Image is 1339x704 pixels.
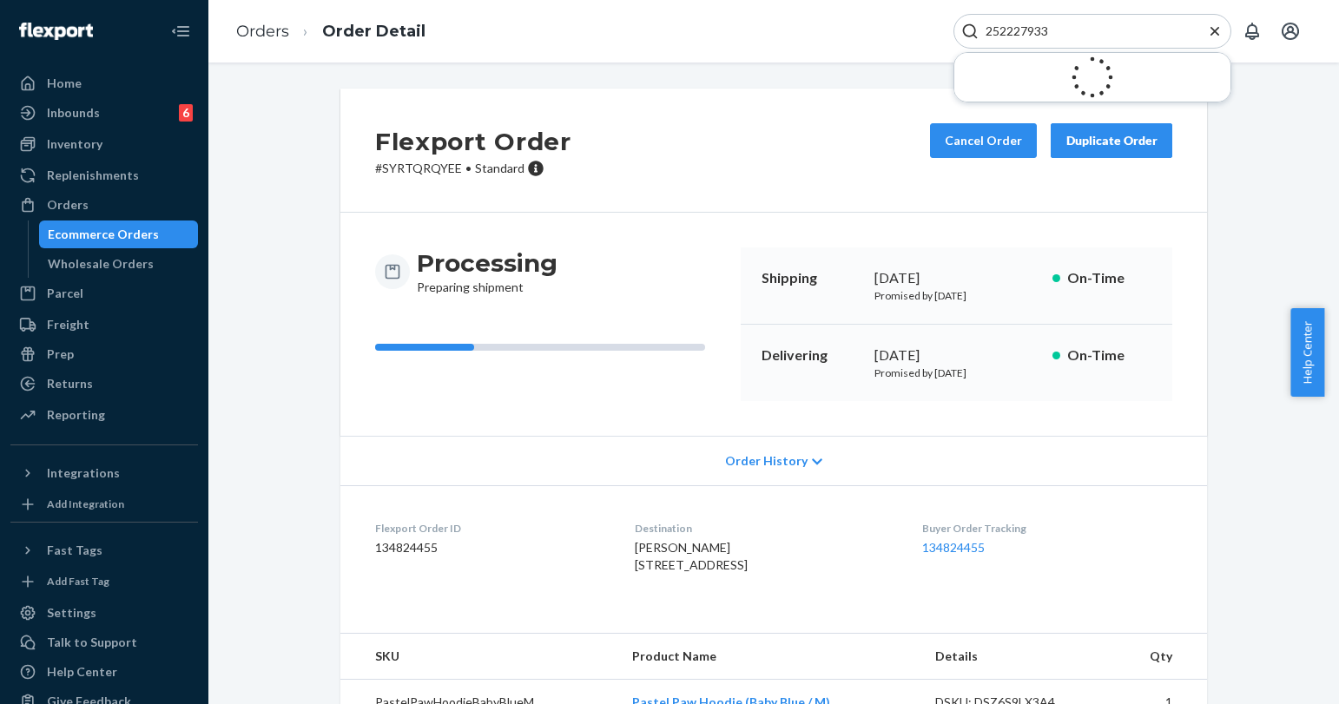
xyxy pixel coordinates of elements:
[47,663,117,681] div: Help Center
[618,634,920,680] th: Product Name
[47,497,124,511] div: Add Integration
[874,345,1039,365] div: [DATE]
[922,521,1172,536] dt: Buyer Order Tracking
[1051,123,1172,158] button: Duplicate Order
[47,167,139,184] div: Replenishments
[725,452,808,470] span: Order History
[222,6,439,57] ol: breadcrumbs
[47,196,89,214] div: Orders
[10,191,198,219] a: Orders
[47,75,82,92] div: Home
[10,311,198,339] a: Freight
[10,658,198,686] a: Help Center
[340,634,618,680] th: SKU
[10,161,198,189] a: Replenishments
[10,69,198,97] a: Home
[10,536,198,564] button: Fast Tags
[465,161,472,175] span: •
[48,255,154,273] div: Wholesale Orders
[475,161,524,175] span: Standard
[10,130,198,158] a: Inventory
[1067,345,1151,365] p: On-Time
[1273,14,1308,49] button: Open account menu
[375,123,571,160] h2: Flexport Order
[762,345,861,365] p: Delivering
[375,539,607,556] dd: 134824455
[47,316,89,333] div: Freight
[922,540,985,555] a: 134824455
[10,370,198,398] a: Returns
[1229,652,1322,695] iframe: Opens a widget where you can chat to one of our agents
[10,494,198,515] a: Add Integration
[47,634,137,651] div: Talk to Support
[47,604,96,622] div: Settings
[48,226,159,243] div: Ecommerce Orders
[322,22,425,41] a: Order Detail
[47,464,120,482] div: Integrations
[1290,308,1324,397] button: Help Center
[979,23,1192,40] input: Search Input
[417,247,557,279] h3: Processing
[47,542,102,559] div: Fast Tags
[47,135,102,153] div: Inventory
[163,14,198,49] button: Close Navigation
[10,571,198,592] a: Add Fast Tag
[236,22,289,41] a: Orders
[1235,14,1270,49] button: Open notifications
[635,521,894,536] dt: Destination
[19,23,93,40] img: Flexport logo
[1065,132,1158,149] div: Duplicate Order
[375,521,607,536] dt: Flexport Order ID
[874,365,1039,380] p: Promised by [DATE]
[179,104,193,122] div: 6
[10,459,198,487] button: Integrations
[10,401,198,429] a: Reporting
[10,599,198,627] a: Settings
[47,406,105,424] div: Reporting
[10,280,198,307] a: Parcel
[1111,634,1207,680] th: Qty
[47,104,100,122] div: Inbounds
[921,634,1112,680] th: Details
[47,375,93,392] div: Returns
[47,285,83,302] div: Parcel
[10,340,198,368] a: Prep
[1067,268,1151,288] p: On-Time
[417,247,557,296] div: Preparing shipment
[930,123,1037,158] button: Cancel Order
[47,574,109,589] div: Add Fast Tag
[10,99,198,127] a: Inbounds6
[39,220,199,248] a: Ecommerce Orders
[1206,23,1224,41] button: Close Search
[375,160,571,177] p: # SYRTQRQYEE
[874,288,1039,303] p: Promised by [DATE]
[961,23,979,40] svg: Search Icon
[39,250,199,278] a: Wholesale Orders
[47,345,74,363] div: Prep
[10,628,198,656] button: Talk to Support
[635,540,748,572] span: [PERSON_NAME] [STREET_ADDRESS]
[762,268,861,288] p: Shipping
[874,268,1039,288] div: [DATE]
